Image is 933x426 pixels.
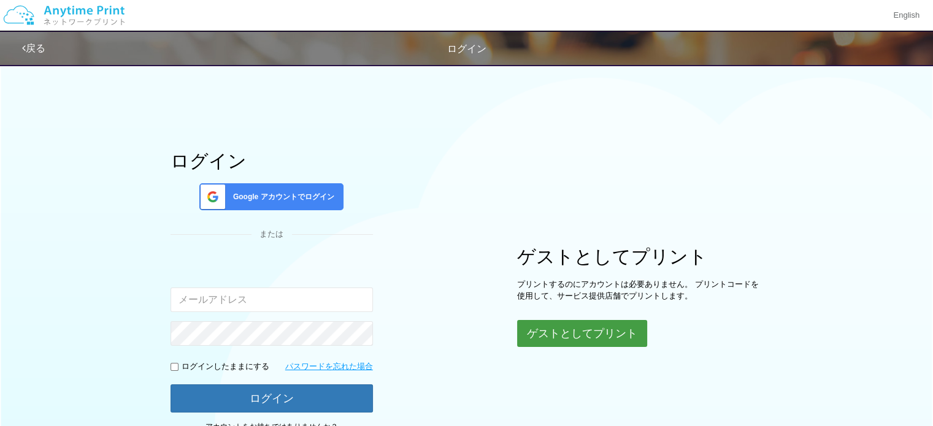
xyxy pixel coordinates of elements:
p: ログインしたままにする [182,361,269,373]
p: プリントするのにアカウントは必要ありません。 プリントコードを使用して、サービス提供店舗でプリントします。 [517,279,762,302]
a: 戻る [22,43,45,53]
div: または [171,229,373,240]
h1: ゲストとしてプリント [517,246,762,267]
input: メールアドレス [171,287,373,312]
button: ゲストとしてプリント [517,320,647,347]
a: パスワードを忘れた場合 [285,361,373,373]
h1: ログイン [171,151,373,171]
button: ログイン [171,384,373,413]
span: ログイン [447,44,486,54]
span: Google アカウントでログイン [228,192,334,202]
